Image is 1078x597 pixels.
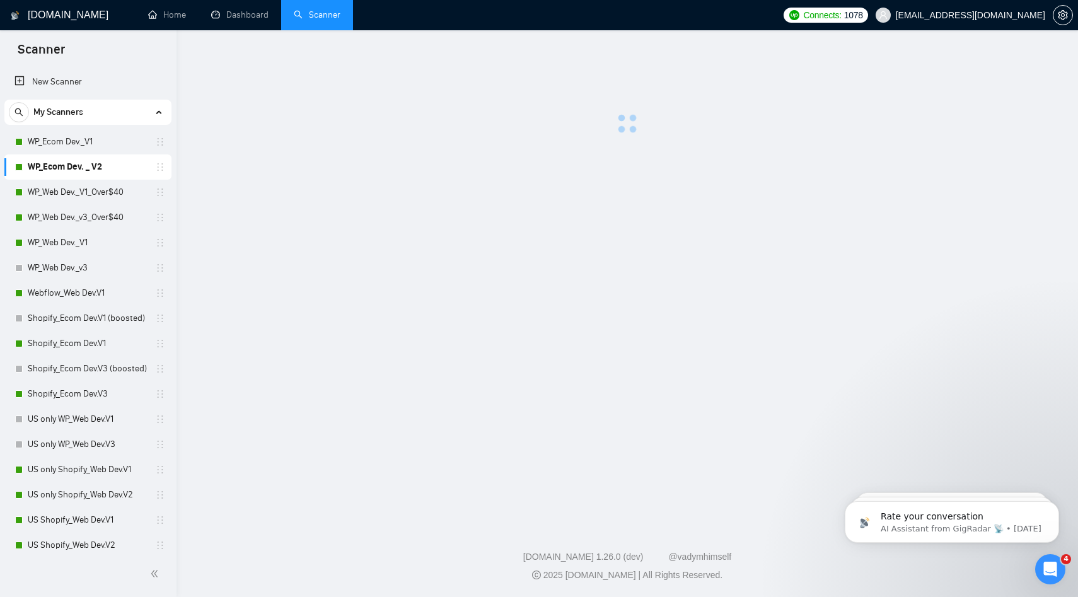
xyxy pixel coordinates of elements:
[155,162,165,172] span: holder
[28,432,148,457] a: US only WP_Web Dev.V3
[28,154,148,180] a: WP_Ecom Dev. _ V2
[155,288,165,298] span: holder
[9,108,28,117] span: search
[155,263,165,273] span: holder
[155,490,165,500] span: holder
[155,137,165,147] span: holder
[155,313,165,323] span: holder
[28,331,148,356] a: Shopify_Ecom Dev.V1
[211,9,269,20] a: dashboardDashboard
[28,482,148,507] a: US only Shopify_Web Dev.V2
[4,69,171,95] li: New Scanner
[28,306,148,331] a: Shopify_Ecom Dev.V1 (boosted)
[8,40,75,67] span: Scanner
[155,540,165,550] span: holder
[148,9,186,20] a: homeHome
[28,180,148,205] a: WP_Web Dev._V1_Over$40
[155,238,165,248] span: holder
[28,205,148,230] a: WP_Web Dev._v3_Over$40
[879,11,888,20] span: user
[28,129,148,154] a: WP_Ecom Dev._V1
[28,230,148,255] a: WP_Web Dev._V1
[28,356,148,381] a: Shopify_Ecom Dev.V3 (boosted)
[155,389,165,399] span: holder
[28,281,148,306] a: Webflow_Web Dev.V1
[28,507,148,533] a: US Shopify_Web Dev.V1
[844,8,863,22] span: 1078
[155,439,165,449] span: holder
[28,533,148,558] a: US Shopify_Web Dev.V2
[28,457,148,482] a: US only Shopify_Web Dev.V1
[155,465,165,475] span: holder
[523,552,644,562] a: [DOMAIN_NAME] 1.26.0 (dev)
[33,100,83,125] span: My Scanners
[28,381,148,407] a: Shopify_Ecom Dev.V3
[11,6,20,26] img: logo
[28,255,148,281] a: WP_Web Dev._v3
[1053,5,1073,25] button: setting
[532,571,541,579] span: copyright
[1061,554,1071,564] span: 4
[1035,554,1065,584] iframe: Intercom live chat
[294,9,340,20] a: searchScanner
[1053,10,1072,20] span: setting
[789,10,799,20] img: upwork-logo.png
[1053,10,1073,20] a: setting
[14,69,161,95] a: New Scanner
[155,515,165,525] span: holder
[826,475,1078,563] iframe: Intercom notifications message
[9,102,29,122] button: search
[803,8,841,22] span: Connects:
[155,414,165,424] span: holder
[668,552,731,562] a: @vadymhimself
[28,407,148,432] a: US only WP_Web Dev.V1
[155,339,165,349] span: holder
[187,569,1068,582] div: 2025 [DOMAIN_NAME] | All Rights Reserved.
[155,364,165,374] span: holder
[155,212,165,223] span: holder
[155,187,165,197] span: holder
[150,567,163,580] span: double-left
